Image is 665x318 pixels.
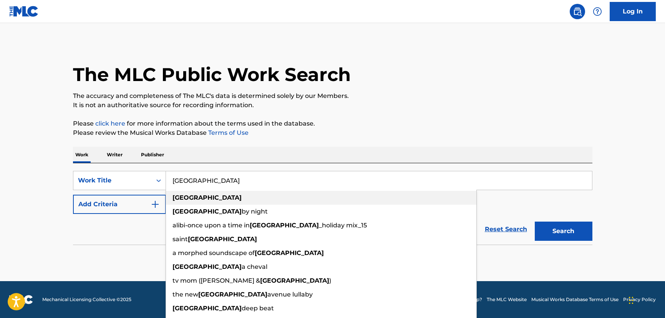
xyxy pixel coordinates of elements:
div: Drag [629,289,633,312]
strong: [GEOGRAPHIC_DATA] [198,291,267,298]
span: Mechanical Licensing Collective © 2025 [42,296,131,303]
strong: [GEOGRAPHIC_DATA] [255,249,324,257]
img: search [573,7,582,16]
form: Search Form [73,171,592,245]
span: a morphed soundscape of [172,249,255,257]
strong: [GEOGRAPHIC_DATA] [172,305,242,312]
a: Musical Works Database Terms of Use [531,296,619,303]
div: Help [590,4,605,19]
span: a cheval [242,263,267,270]
p: Please for more information about the terms used in the database. [73,119,592,128]
strong: [GEOGRAPHIC_DATA] [172,208,242,215]
strong: [GEOGRAPHIC_DATA] [172,194,242,201]
button: Search [535,222,592,241]
img: help [593,7,602,16]
a: Log In [610,2,656,21]
strong: [GEOGRAPHIC_DATA] [250,222,319,229]
img: logo [9,295,33,304]
span: alibi-once upon a time in [172,222,250,229]
a: click here [95,120,125,127]
p: Work [73,147,91,163]
span: _holiday mix_15 [319,222,367,229]
a: The MLC Website [487,296,527,303]
span: avenue lullaby [267,291,313,298]
button: Add Criteria [73,195,166,214]
p: Publisher [139,147,166,163]
span: tv mom ([PERSON_NAME] & [172,277,260,284]
p: It is not an authoritative source for recording information. [73,101,592,110]
p: Writer [104,147,125,163]
span: deep beat [242,305,274,312]
h1: The MLC Public Work Search [73,63,351,86]
div: Work Title [78,176,147,185]
span: ) [329,277,331,284]
span: saint [172,235,188,243]
strong: [GEOGRAPHIC_DATA] [172,263,242,270]
span: by night [242,208,268,215]
a: Privacy Policy [623,296,656,303]
iframe: Chat Widget [627,281,665,318]
p: Please review the Musical Works Database [73,128,592,137]
a: Public Search [570,4,585,19]
span: the new [172,291,198,298]
a: Reset Search [481,221,531,238]
img: MLC Logo [9,6,39,17]
img: 9d2ae6d4665cec9f34b9.svg [151,200,160,209]
strong: [GEOGRAPHIC_DATA] [188,235,257,243]
a: Terms of Use [207,129,249,136]
strong: [GEOGRAPHIC_DATA] [260,277,329,284]
p: The accuracy and completeness of The MLC's data is determined solely by our Members. [73,91,592,101]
